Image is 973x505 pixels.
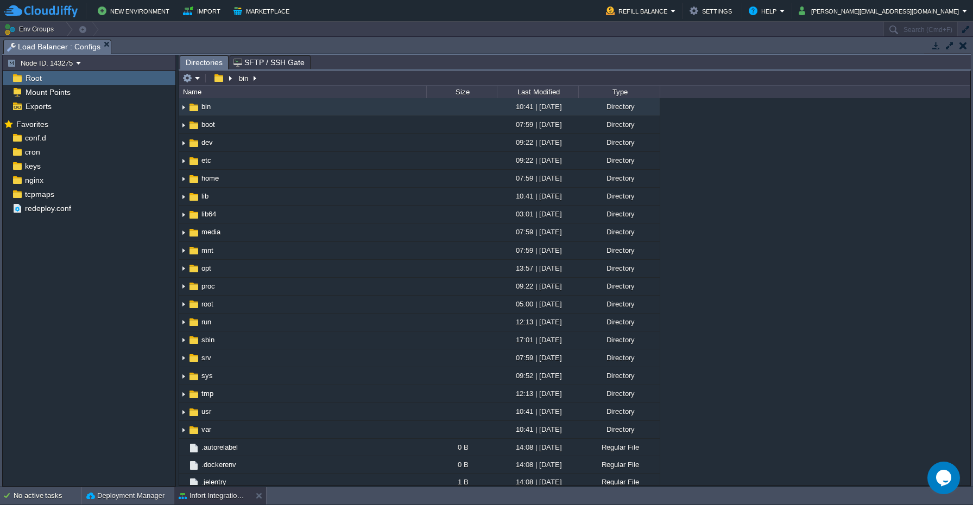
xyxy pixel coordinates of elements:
[497,116,578,133] div: 07:59 | [DATE]
[188,442,200,454] img: AMDAwAAAACH5BAEAAAAALAAAAAABAAEAAAICRAEAOw==
[200,209,218,219] span: lib64
[237,73,251,83] button: bin
[180,86,426,98] div: Name
[578,134,660,151] div: Directory
[200,102,212,111] a: bin
[606,4,671,17] button: Refill Balance
[4,22,58,37] button: Env Groups
[179,99,188,116] img: AMDAwAAAACH5BAEAAAAALAAAAAABAAEAAAICRAEAOw==
[14,120,50,129] a: Favorites
[578,296,660,312] div: Directory
[188,406,200,418] img: AMDAwAAAACH5BAEAAAAALAAAAAABAAEAAAICRAEAOw==
[179,474,188,490] img: AMDAwAAAACH5BAEAAAAALAAAAAABAAEAAAICRAEAOw==
[179,225,188,241] img: AMDAwAAAACH5BAEAAAAALAAAAAABAAEAAAICRAEAOw==
[497,474,578,490] div: 14:08 | [DATE]
[426,474,497,490] div: 1 B
[427,86,497,98] div: Size
[578,456,660,473] div: Regular File
[749,4,780,17] button: Help
[4,4,78,18] img: CloudJiffy
[179,368,188,385] img: AMDAwAAAACH5BAEAAAAALAAAAAABAAEAAAICRAEAOw==
[578,260,660,277] div: Directory
[200,443,239,452] span: .autorelabel
[200,156,213,165] a: etc
[497,403,578,420] div: 10:41 | [DATE]
[233,56,305,69] span: SFTP / SSH Gate
[578,331,660,348] div: Directory
[86,490,165,501] button: Deployment Manager
[497,134,578,151] div: 09:22 | [DATE]
[188,137,200,149] img: AMDAwAAAACH5BAEAAAAALAAAAAABAAEAAAICRAEAOw==
[179,242,188,259] img: AMDAwAAAACH5BAEAAAAALAAAAAABAAEAAAICRAEAOw==
[426,456,497,473] div: 0 B
[23,203,73,213] a: redeploy.conf
[23,73,43,83] a: Root
[188,424,200,436] img: AMDAwAAAACH5BAEAAAAALAAAAAABAAEAAAICRAEAOw==
[188,191,200,203] img: AMDAwAAAACH5BAEAAAAALAAAAAABAAEAAAICRAEAOw==
[188,155,200,167] img: AMDAwAAAACH5BAEAAAAALAAAAAABAAEAAAICRAEAOw==
[578,403,660,420] div: Directory
[179,314,188,331] img: AMDAwAAAACH5BAEAAAAALAAAAAABAAEAAAICRAEAOw==
[179,188,188,205] img: AMDAwAAAACH5BAEAAAAALAAAAAABAAEAAAICRAEAOw==
[578,188,660,204] div: Directory
[200,174,220,183] a: home
[200,264,213,273] span: opt
[23,87,72,97] span: Mount Points
[14,487,81,504] div: No active tasks
[578,385,660,402] div: Directory
[578,152,660,169] div: Directory
[179,350,188,367] img: AMDAwAAAACH5BAEAAAAALAAAAAABAAEAAAICRAEAOw==
[200,282,217,291] a: proc
[200,353,213,362] a: srv
[179,490,247,501] button: Infort Integration Cluster
[179,296,188,313] img: AMDAwAAAACH5BAEAAAAALAAAAAABAAEAAAICRAEAOw==
[23,175,45,185] a: nginx
[497,242,578,259] div: 07:59 | [DATE]
[23,189,56,199] a: tcpmaps
[188,316,200,328] img: AMDAwAAAACH5BAEAAAAALAAAAAABAAEAAAICRAEAOw==
[188,119,200,131] img: AMDAwAAAACH5BAEAAAAALAAAAAABAAEAAAICRAEAOw==
[497,260,578,277] div: 13:57 | [DATE]
[200,477,228,487] a: .jelentry
[200,389,215,398] a: tmp
[497,278,578,295] div: 09:22 | [DATE]
[7,40,100,54] span: Load Balancer : Configs
[200,317,213,327] a: run
[497,188,578,204] div: 10:41 | [DATE]
[179,456,188,473] img: AMDAwAAAACH5BAEAAAAALAAAAAABAAEAAAICRAEAOw==
[200,138,214,147] span: dev
[23,147,42,157] a: cron
[690,4,735,17] button: Settings
[188,459,200,471] img: AMDAwAAAACH5BAEAAAAALAAAAAABAAEAAAICRAEAOw==
[188,245,200,257] img: AMDAwAAAACH5BAEAAAAALAAAAAABAAEAAAICRAEAOw==
[200,371,214,380] span: sys
[179,71,970,86] input: Click to enter the path
[497,170,578,187] div: 07:59 | [DATE]
[200,191,210,201] a: lib
[200,335,216,344] span: sbin
[497,367,578,384] div: 09:52 | [DATE]
[927,462,962,494] iframe: chat widget
[186,56,223,69] span: Directories
[579,86,660,98] div: Type
[497,206,578,222] div: 03:01 | [DATE]
[497,439,578,456] div: 14:08 | [DATE]
[497,456,578,473] div: 14:08 | [DATE]
[179,260,188,277] img: AMDAwAAAACH5BAEAAAAALAAAAAABAAEAAAICRAEAOw==
[188,209,200,221] img: AMDAwAAAACH5BAEAAAAALAAAAAABAAEAAAICRAEAOw==
[497,349,578,366] div: 07:59 | [DATE]
[200,120,217,129] a: boot
[200,246,215,255] a: mnt
[578,170,660,187] div: Directory
[497,152,578,169] div: 09:22 | [DATE]
[200,227,222,236] a: media
[578,278,660,295] div: Directory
